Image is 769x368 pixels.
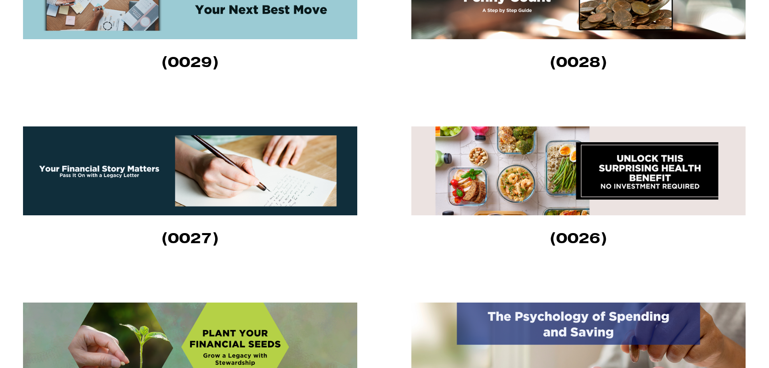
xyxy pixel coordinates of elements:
strong: (0027) [161,229,219,247]
strong: (0026) [550,229,607,247]
strong: (0029) [161,53,219,71]
img: Your Financial Story Matters: Pass It On with a Legacy Letter (0027) Maintaining a personal finan... [23,126,357,215]
img: Unlock this Surprising Health Benefit – No Investment Required! (0026) What if I told you I had a... [411,126,746,215]
strong: (0028) [550,53,607,71]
